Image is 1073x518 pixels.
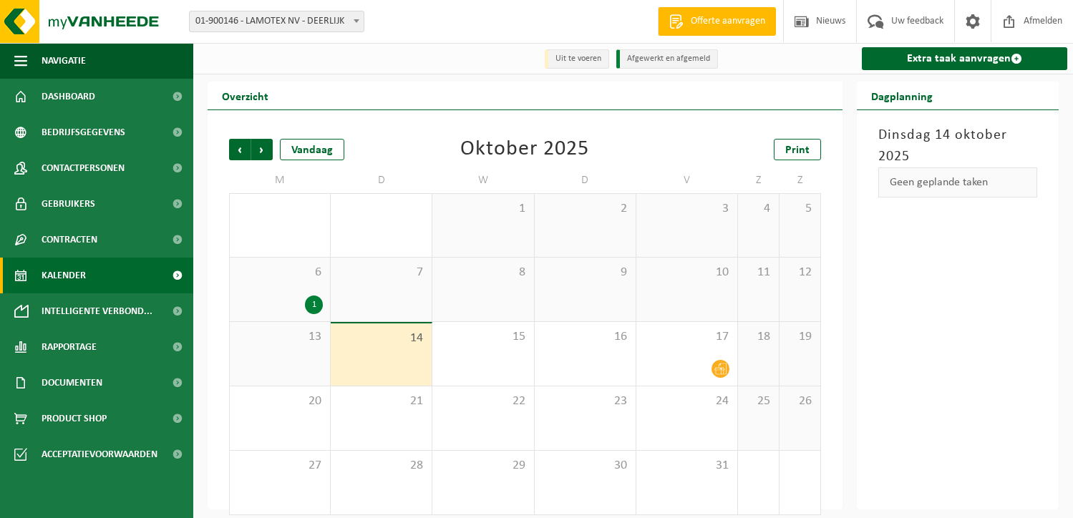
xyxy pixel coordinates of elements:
[616,49,718,69] li: Afgewerkt en afgemeld
[338,265,424,280] span: 7
[440,394,526,409] span: 22
[229,167,331,193] td: M
[545,49,609,69] li: Uit te voeren
[251,139,273,160] span: Volgende
[787,265,813,280] span: 12
[237,394,323,409] span: 20
[745,394,772,409] span: 25
[42,43,86,79] span: Navigatie
[338,458,424,474] span: 28
[440,265,526,280] span: 8
[280,139,344,160] div: Vandaag
[644,265,730,280] span: 10
[237,329,323,345] span: 13
[745,265,772,280] span: 11
[785,145,810,156] span: Print
[42,114,125,150] span: Bedrijfsgegevens
[535,167,636,193] td: D
[787,394,813,409] span: 26
[542,458,628,474] span: 30
[42,436,157,472] span: Acceptatievoorwaarden
[432,167,534,193] td: W
[857,82,947,109] h2: Dagplanning
[862,47,1067,70] a: Extra taak aanvragen
[42,329,97,365] span: Rapportage
[208,82,283,109] h2: Overzicht
[658,7,776,36] a: Offerte aanvragen
[42,186,95,222] span: Gebruikers
[780,167,821,193] td: Z
[745,329,772,345] span: 18
[774,139,821,160] a: Print
[542,201,628,217] span: 2
[229,139,251,160] span: Vorige
[440,201,526,217] span: 1
[237,458,323,474] span: 27
[687,14,769,29] span: Offerte aanvragen
[878,124,1037,167] h3: Dinsdag 14 oktober 2025
[42,365,102,401] span: Documenten
[190,11,364,31] span: 01-900146 - LAMOTEX NV - DEERLIJK
[738,167,780,193] td: Z
[331,167,432,193] td: D
[644,201,730,217] span: 3
[338,331,424,346] span: 14
[338,394,424,409] span: 21
[542,394,628,409] span: 23
[745,201,772,217] span: 4
[440,329,526,345] span: 15
[42,258,86,293] span: Kalender
[305,295,323,314] div: 1
[42,150,125,186] span: Contactpersonen
[42,222,97,258] span: Contracten
[440,458,526,474] span: 29
[189,11,364,32] span: 01-900146 - LAMOTEX NV - DEERLIJK
[42,293,152,329] span: Intelligente verbond...
[644,329,730,345] span: 17
[644,458,730,474] span: 31
[878,167,1037,197] div: Geen geplande taken
[644,394,730,409] span: 24
[542,265,628,280] span: 9
[42,79,95,114] span: Dashboard
[237,265,323,280] span: 6
[787,201,813,217] span: 5
[460,139,589,160] div: Oktober 2025
[787,329,813,345] span: 19
[636,167,738,193] td: V
[42,401,107,436] span: Product Shop
[542,329,628,345] span: 16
